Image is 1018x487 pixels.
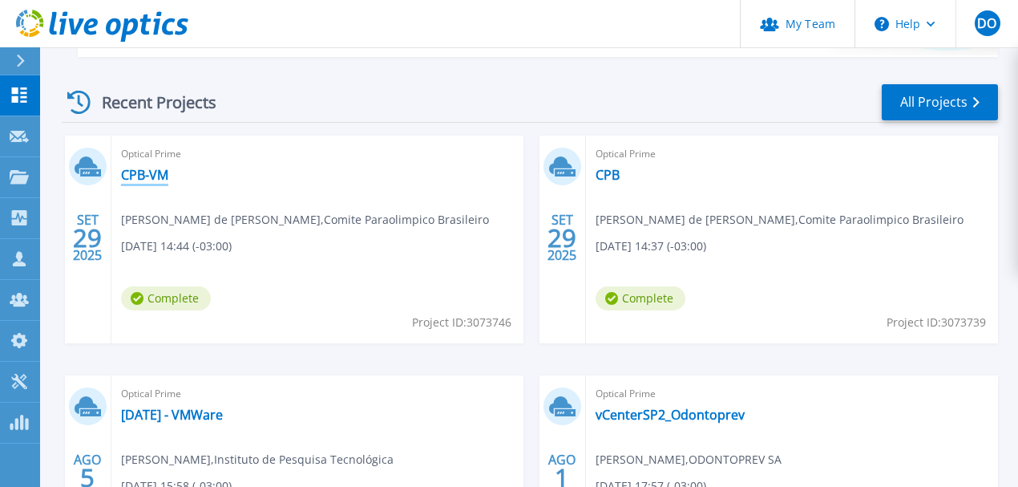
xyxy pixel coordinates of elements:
[80,471,95,485] span: 5
[547,231,576,245] span: 29
[121,407,223,423] a: [DATE] - VMWare
[547,209,577,267] div: SET 2025
[596,451,782,469] span: [PERSON_NAME] , ODONTOPREV SA
[121,385,514,403] span: Optical Prime
[887,314,986,331] span: Project ID: 3073739
[73,231,102,245] span: 29
[555,471,569,485] span: 1
[72,209,103,267] div: SET 2025
[596,167,620,183] a: CPB
[121,237,232,255] span: [DATE] 14:44 (-03:00)
[412,314,511,331] span: Project ID: 3073746
[596,385,988,403] span: Optical Prime
[596,145,988,163] span: Optical Prime
[882,84,998,120] a: All Projects
[596,407,745,423] a: vCenterSP2_Odontoprev
[596,237,706,255] span: [DATE] 14:37 (-03:00)
[596,286,685,310] span: Complete
[121,286,211,310] span: Complete
[121,145,514,163] span: Optical Prime
[121,211,489,229] span: [PERSON_NAME] de [PERSON_NAME] , Comite Paraolimpico Brasileiro
[977,17,996,30] span: DO
[62,83,238,122] div: Recent Projects
[121,167,168,183] a: CPB-VM
[121,451,394,469] span: [PERSON_NAME] , Instituto de Pesquisa Tecnológica
[596,211,963,229] span: [PERSON_NAME] de [PERSON_NAME] , Comite Paraolimpico Brasileiro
